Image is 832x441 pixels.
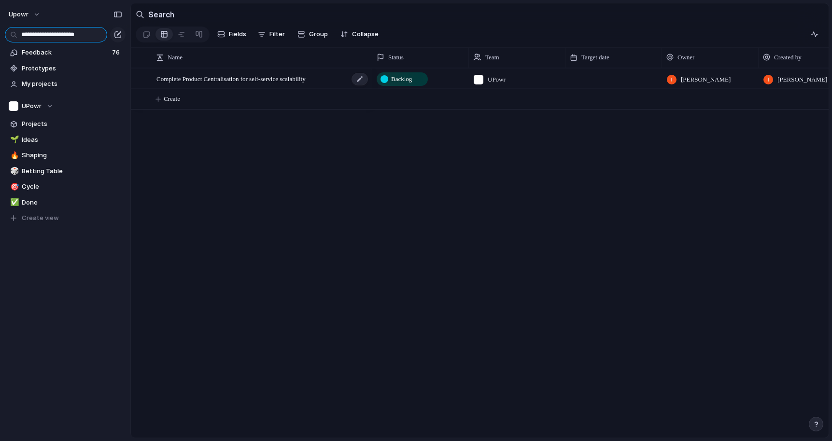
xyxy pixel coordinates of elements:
a: Feedback76 [5,45,126,60]
span: Target date [581,53,609,62]
span: Group [309,29,328,39]
button: 🌱 [9,135,18,145]
span: Owner [677,53,694,62]
a: 🎯Cycle [5,179,126,194]
button: Filter [254,27,289,42]
span: Shaping [22,151,122,160]
button: upowr [4,7,45,22]
span: Created by [774,53,802,62]
a: 🔥Shaping [5,148,126,163]
a: 🌱Ideas [5,133,126,147]
span: Complete Product Centralisation for self-service scalability [156,73,306,84]
span: Backlog [391,74,412,84]
div: 🎯 [10,181,17,193]
a: Prototypes [5,61,126,76]
div: 🔥 [10,150,17,161]
button: UPowr [5,99,126,113]
button: Create view [5,211,126,225]
span: Collapse [352,29,379,39]
a: My projects [5,77,126,91]
button: Collapse [337,27,382,42]
span: Team [485,53,499,62]
span: Cycle [22,182,122,192]
div: ✅ [10,197,17,208]
div: 🌱 [10,134,17,145]
a: Projects [5,117,126,131]
span: Ideas [22,135,122,145]
span: Done [22,198,122,207]
h2: Search [148,9,174,20]
span: Prototypes [22,64,122,73]
button: ✅ [9,198,18,207]
span: 76 [112,48,122,57]
span: UPowr [488,75,506,84]
span: Create [164,94,180,104]
div: 🎲 [10,165,17,177]
button: Fields [213,27,250,42]
span: UPowr [22,101,42,111]
span: Feedback [22,48,109,57]
span: Fields [229,29,246,39]
span: [PERSON_NAME] [681,75,731,84]
button: 🎯 [9,182,18,192]
span: Betting Table [22,166,122,176]
span: Status [388,53,404,62]
span: Projects [22,119,122,129]
button: 🔥 [9,151,18,160]
span: My projects [22,79,122,89]
a: 🎲Betting Table [5,164,126,179]
span: [PERSON_NAME] [777,75,827,84]
span: Create view [22,213,59,223]
span: Filter [269,29,285,39]
a: ✅Done [5,195,126,210]
button: 🎲 [9,166,18,176]
span: upowr [9,10,28,19]
button: Group [293,27,333,42]
span: Name [168,53,183,62]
